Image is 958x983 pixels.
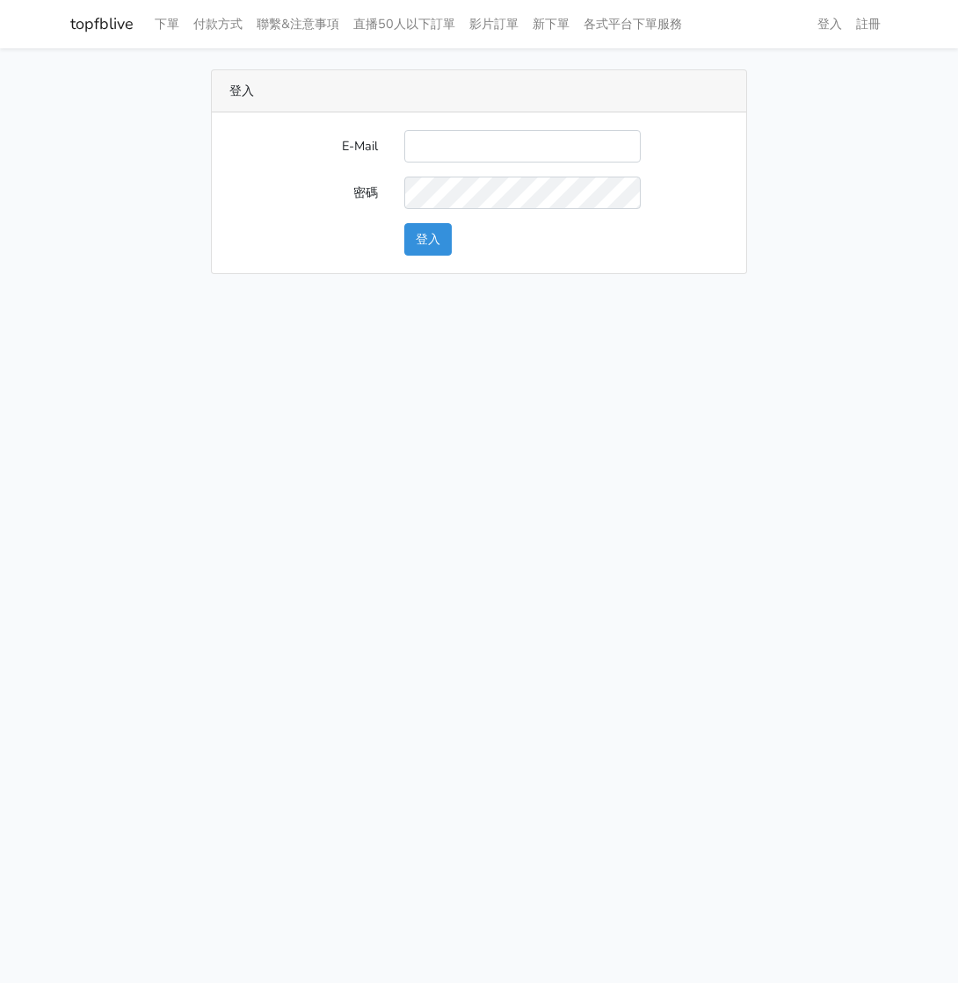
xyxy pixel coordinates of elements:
[212,70,746,112] div: 登入
[526,7,577,41] a: 新下單
[70,7,134,41] a: topfblive
[462,7,526,41] a: 影片訂單
[849,7,888,41] a: 註冊
[250,7,346,41] a: 聯繫&注意事項
[216,177,391,209] label: 密碼
[186,7,250,41] a: 付款方式
[148,7,186,41] a: 下單
[216,130,391,163] label: E-Mail
[346,7,462,41] a: 直播50人以下訂單
[404,223,452,256] button: 登入
[577,7,689,41] a: 各式平台下單服務
[810,7,849,41] a: 登入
